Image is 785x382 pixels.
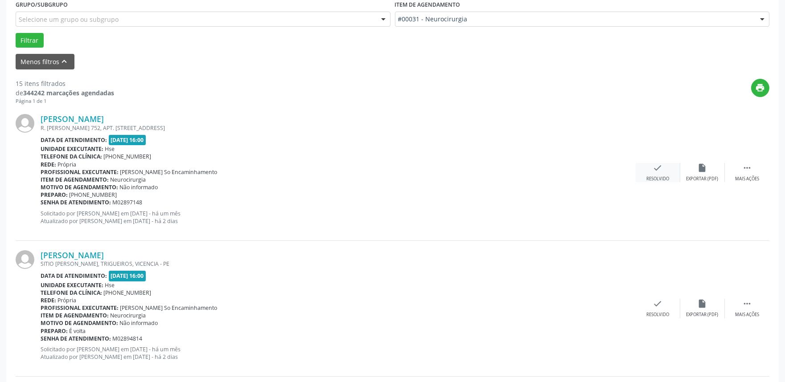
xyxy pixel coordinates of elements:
b: Unidade executante: [41,281,103,289]
div: SITIO [PERSON_NAME], TRIGUEIROS, VICENCIA - PE [41,260,636,268]
button: Filtrar [16,33,44,48]
b: Rede: [41,161,56,168]
div: Resolvido [646,312,669,318]
i: print [756,83,765,93]
span: Não informado [120,183,158,191]
div: Mais ações [735,312,759,318]
span: M02897148 [113,199,143,206]
b: Item de agendamento: [41,176,109,183]
span: Hse [105,281,115,289]
div: R. [PERSON_NAME] 752, APT. [STREET_ADDRESS] [41,124,636,132]
i: check [653,163,663,173]
i: check [653,299,663,309]
b: Profissional executante: [41,168,119,176]
span: Não informado [120,319,158,327]
div: Exportar (PDF) [686,176,719,182]
span: É volta [70,327,86,335]
b: Motivo de agendamento: [41,319,118,327]
b: Data de atendimento: [41,272,107,280]
i: keyboard_arrow_up [60,57,70,66]
span: [PHONE_NUMBER] [104,289,152,297]
button: Menos filtroskeyboard_arrow_up [16,54,74,69]
b: Telefone da clínica: [41,153,102,160]
span: [PERSON_NAME] So Encaminhamento [120,304,218,312]
span: Própria [58,161,77,168]
span: M02894814 [113,335,143,342]
b: Senha de atendimento: [41,199,111,206]
b: Rede: [41,297,56,304]
div: Resolvido [646,176,669,182]
div: Exportar (PDF) [686,312,719,318]
span: [DATE] 16:00 [109,135,146,145]
span: Selecione um grupo ou subgrupo [19,15,119,24]
div: de [16,88,114,98]
p: Solicitado por [PERSON_NAME] em [DATE] - há um mês Atualizado por [PERSON_NAME] em [DATE] - há 2 ... [41,345,636,361]
span: [PERSON_NAME] So Encaminhamento [120,168,218,176]
span: [PHONE_NUMBER] [104,153,152,160]
img: img [16,250,34,269]
span: Própria [58,297,77,304]
p: Solicitado por [PERSON_NAME] em [DATE] - há um mês Atualizado por [PERSON_NAME] em [DATE] - há 2 ... [41,210,636,225]
strong: 344242 marcações agendadas [23,89,114,97]
b: Unidade executante: [41,145,103,153]
span: [DATE] 16:00 [109,271,146,281]
b: Motivo de agendamento: [41,183,118,191]
a: [PERSON_NAME] [41,250,104,260]
b: Profissional executante: [41,304,119,312]
span: #00031 - Neurocirurgia [398,15,752,24]
b: Data de atendimento: [41,136,107,144]
img: img [16,114,34,133]
span: [PHONE_NUMBER] [70,191,117,199]
div: Página 1 de 1 [16,98,114,105]
i:  [742,299,752,309]
div: Mais ações [735,176,759,182]
i:  [742,163,752,173]
a: [PERSON_NAME] [41,114,104,124]
i: insert_drive_file [698,299,707,309]
button: print [751,79,769,97]
div: 15 itens filtrados [16,79,114,88]
b: Preparo: [41,327,68,335]
b: Senha de atendimento: [41,335,111,342]
b: Preparo: [41,191,68,199]
b: Telefone da clínica: [41,289,102,297]
i: insert_drive_file [698,163,707,173]
span: Neurocirurgia [111,176,146,183]
span: Neurocirurgia [111,312,146,319]
b: Item de agendamento: [41,312,109,319]
span: Hse [105,145,115,153]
